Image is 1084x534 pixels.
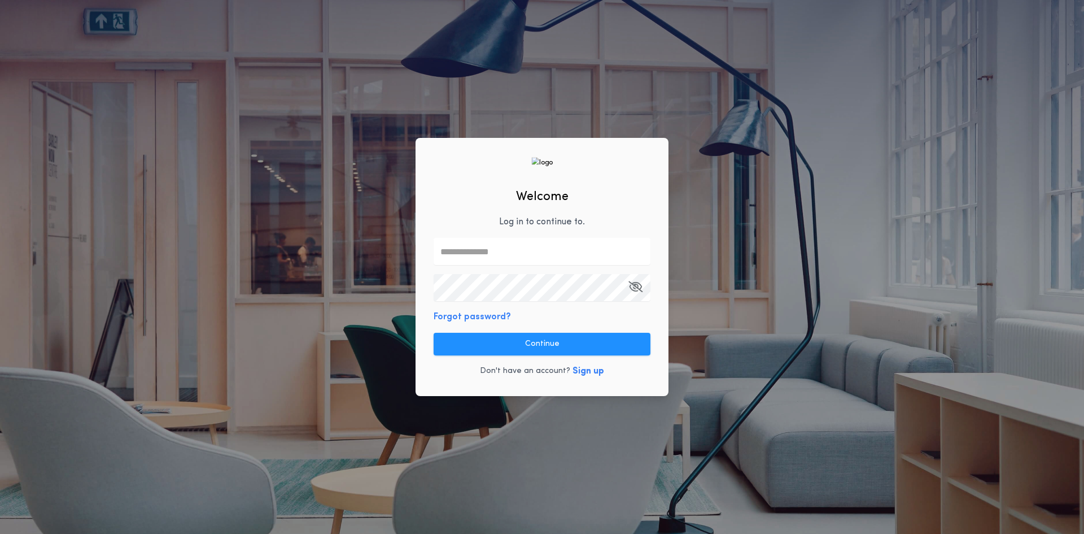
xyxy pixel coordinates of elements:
[499,215,585,229] p: Log in to continue to .
[434,333,650,355] button: Continue
[480,366,570,377] p: Don't have an account?
[434,310,511,324] button: Forgot password?
[572,364,604,378] button: Sign up
[531,157,553,168] img: logo
[516,188,569,206] h2: Welcome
